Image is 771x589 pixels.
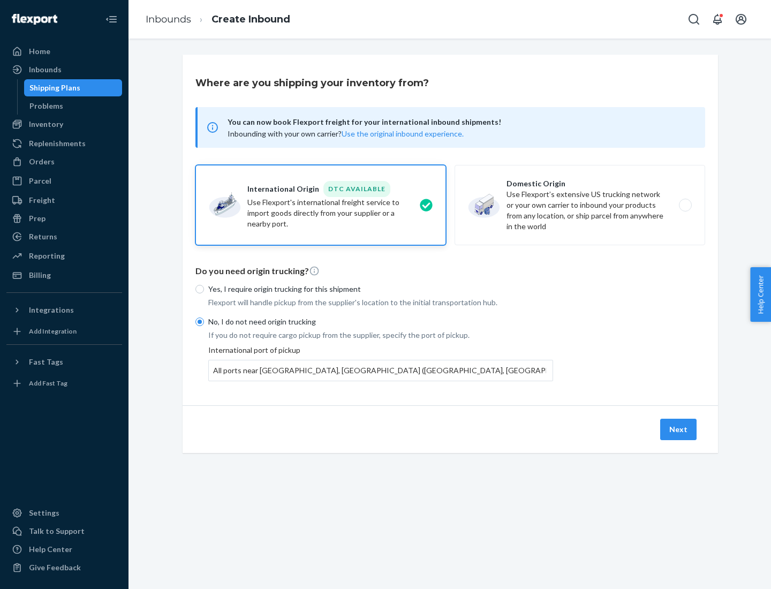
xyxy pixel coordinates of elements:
[195,318,204,326] input: No, I do not need origin trucking
[195,265,705,277] p: Do you need origin trucking?
[6,323,122,340] a: Add Integration
[6,523,122,540] a: Talk to Support
[6,192,122,209] a: Freight
[6,504,122,522] a: Settings
[24,97,123,115] a: Problems
[6,135,122,152] a: Replenishments
[29,544,72,555] div: Help Center
[342,129,464,139] button: Use the original inbound experience.
[6,267,122,284] a: Billing
[24,79,123,96] a: Shipping Plans
[6,172,122,190] a: Parcel
[29,195,55,206] div: Freight
[29,526,85,537] div: Talk to Support
[29,101,63,111] div: Problems
[6,301,122,319] button: Integrations
[29,231,57,242] div: Returns
[12,14,57,25] img: Flexport logo
[6,61,122,78] a: Inbounds
[29,327,77,336] div: Add Integration
[208,330,553,341] p: If you do not require cargo pickup from the supplier, specify the port of pickup.
[208,284,553,294] p: Yes, I require origin trucking for this shipment
[6,43,122,60] a: Home
[707,9,728,30] button: Open notifications
[29,305,74,315] div: Integrations
[29,251,65,261] div: Reporting
[6,228,122,245] a: Returns
[6,541,122,558] a: Help Center
[29,176,51,186] div: Parcel
[6,210,122,227] a: Prep
[29,508,59,518] div: Settings
[208,345,553,381] div: International port of pickup
[29,562,81,573] div: Give Feedback
[29,156,55,167] div: Orders
[29,213,46,224] div: Prep
[208,316,553,327] p: No, I do not need origin trucking
[228,116,692,129] span: You can now book Flexport freight for your international inbound shipments!
[750,267,771,322] button: Help Center
[29,82,80,93] div: Shipping Plans
[29,46,50,57] div: Home
[101,9,122,30] button: Close Navigation
[6,247,122,265] a: Reporting
[195,76,429,90] h3: Where are you shipping your inventory from?
[228,129,464,138] span: Inbounding with your own carrier?
[195,285,204,293] input: Yes, I require origin trucking for this shipment
[29,138,86,149] div: Replenishments
[660,419,697,440] button: Next
[683,9,705,30] button: Open Search Box
[6,559,122,576] button: Give Feedback
[6,116,122,133] a: Inventory
[29,270,51,281] div: Billing
[29,64,62,75] div: Inbounds
[6,353,122,371] button: Fast Tags
[29,119,63,130] div: Inventory
[6,153,122,170] a: Orders
[146,13,191,25] a: Inbounds
[137,4,299,35] ol: breadcrumbs
[29,357,63,367] div: Fast Tags
[730,9,752,30] button: Open account menu
[6,375,122,392] a: Add Fast Tag
[29,379,67,388] div: Add Fast Tag
[211,13,290,25] a: Create Inbound
[208,297,553,308] p: Flexport will handle pickup from the supplier's location to the initial transportation hub.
